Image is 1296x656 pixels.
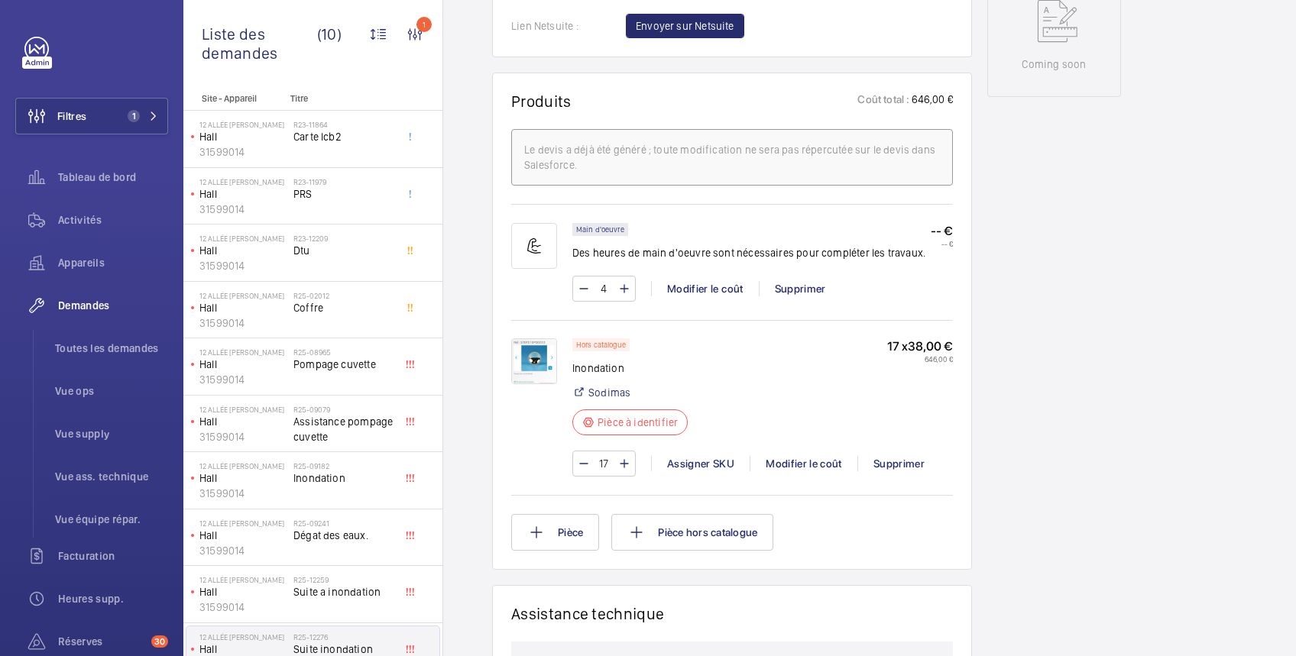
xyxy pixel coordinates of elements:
p: Des heures de main d'oeuvre sont nécessaires pour compléter les travaux. [572,245,925,260]
p: Hall [199,584,287,599]
p: 31599014 [199,144,287,160]
span: Coffre [293,300,394,315]
span: Assistance pompage cuvette [293,414,394,444]
p: Site - Appareil [183,93,284,104]
p: Hall [199,528,287,543]
p: Hall [199,243,287,258]
span: Envoyer sur Netsuite [636,18,734,34]
p: Hall [199,300,287,315]
h2: R23-11864 [293,120,394,129]
p: 31599014 [199,315,287,331]
span: Demandes [58,298,168,313]
p: -- € [931,239,953,248]
p: 12 allée [PERSON_NAME] [199,291,287,300]
button: Filtres1 [15,98,168,134]
span: Filtres [57,108,86,124]
span: Activités [58,212,168,228]
span: Heures supp. [58,591,168,606]
span: Réserves [58,634,145,649]
div: Assigner SKU [651,456,750,471]
p: 31599014 [199,486,287,501]
p: 12 allée [PERSON_NAME] [199,632,287,641]
img: muscle-sm.svg [511,223,557,269]
div: Modifier le coût [750,456,857,471]
p: 31599014 [199,429,287,444]
p: 12 allée [PERSON_NAME] [199,234,287,243]
h1: Assistance technique [511,604,664,623]
p: 12 allée [PERSON_NAME] [199,519,287,528]
p: 31599014 [199,599,287,615]
span: Liste des demandes [202,24,317,63]
span: 1 [128,110,140,122]
p: 12 allée [PERSON_NAME] [199,120,287,129]
h2: R25-12276 [293,632,394,641]
span: Dtu [293,243,394,258]
h2: R25-09079 [293,405,394,414]
p: Coût total : [857,92,909,111]
h1: Produits [511,92,572,111]
h2: R23-12209 [293,234,394,243]
p: 17 x 38,00 € [887,338,953,354]
p: 12 allée [PERSON_NAME] [199,347,287,357]
p: 646,00 € [887,354,953,364]
span: Vue équipe répar. [55,512,168,527]
h2: R25-12259 [293,575,394,584]
p: Main d'oeuvre [576,227,624,232]
p: Hall [199,357,287,372]
button: Pièce hors catalogue [611,514,773,551]
span: Dégat des eaux. [293,528,394,543]
span: Inondation [293,470,394,486]
p: 12 allée [PERSON_NAME] [199,177,287,186]
p: -- € [931,223,953,239]
button: Pièce [511,514,599,551]
p: 12 allée [PERSON_NAME] [199,461,287,470]
p: 31599014 [199,372,287,387]
p: 12 allée [PERSON_NAME] [199,575,287,584]
span: Vue supply [55,426,168,441]
p: Inondation [572,360,697,376]
span: Pompage cuvette [293,357,394,372]
span: Appareils [58,255,168,270]
p: Hall [199,129,287,144]
span: Suite a inondation [293,584,394,599]
p: Hall [199,470,287,486]
span: PRS [293,186,394,202]
div: Supprimer [857,456,940,471]
h2: R23-11979 [293,177,394,186]
p: Pièce à identifier [598,415,678,430]
span: Toutes les demandes [55,341,168,356]
div: Supprimer [759,281,841,296]
button: Envoyer sur Netsuite [626,14,744,38]
p: 12 allée [PERSON_NAME] [199,405,287,414]
span: 30 [151,635,168,648]
p: 31599014 [199,543,287,558]
p: 31599014 [199,258,287,273]
p: Hall [199,186,287,202]
p: Hors catalogue [576,342,626,347]
p: 31599014 [199,202,287,217]
p: Titre [290,93,391,104]
span: Carte lcb2 [293,129,394,144]
span: Tableau de bord [58,170,168,185]
img: 1758003743692-cefa3f67-972e-4da2-86e8-74b539a8ec1d [511,338,557,384]
span: Vue ass. technique [55,469,168,484]
p: Hall [199,414,287,429]
div: Modifier le coût [651,281,759,296]
span: Facturation [58,548,168,564]
div: Le devis a déjà été généré ; toute modification ne sera pas répercutée sur le devis dans Salesforce. [524,142,940,173]
p: 646,00 € [910,92,953,111]
p: Coming soon [1022,57,1086,72]
h2: R25-09241 [293,519,394,528]
h2: R25-02012 [293,291,394,300]
h2: R25-08965 [293,347,394,357]
a: Sodimas [588,385,630,400]
h2: R25-09182 [293,461,394,470]
span: Vue ops [55,383,168,399]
